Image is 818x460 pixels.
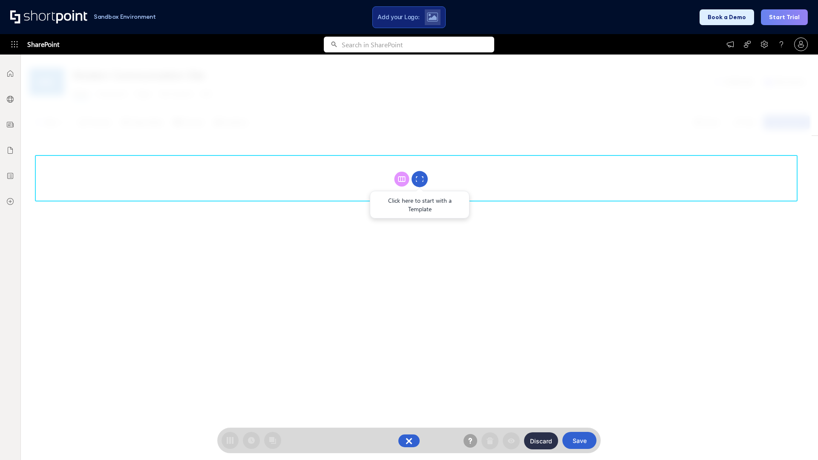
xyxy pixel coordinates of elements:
[700,9,754,25] button: Book a Demo
[94,14,156,19] h1: Sandbox Environment
[427,12,438,22] img: Upload logo
[342,37,494,52] input: Search in SharePoint
[377,13,419,21] span: Add your Logo:
[761,9,808,25] button: Start Trial
[562,432,596,449] button: Save
[27,34,59,55] span: SharePoint
[775,419,818,460] iframe: Chat Widget
[524,432,558,449] button: Discard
